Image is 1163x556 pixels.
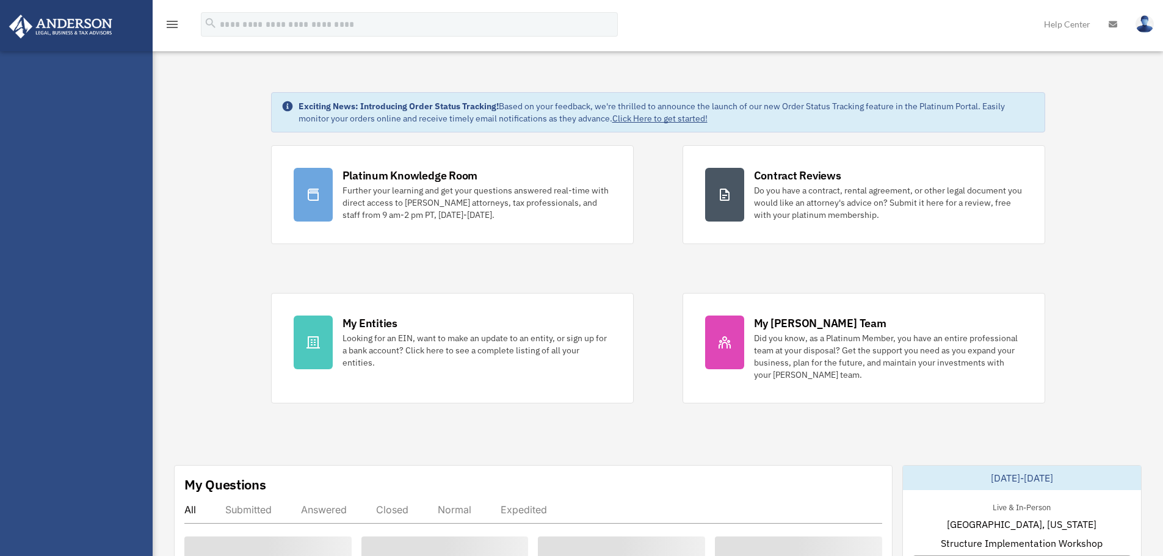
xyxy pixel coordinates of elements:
img: Anderson Advisors Platinum Portal [5,15,116,38]
a: Contract Reviews Do you have a contract, rental agreement, or other legal document you would like... [683,145,1045,244]
a: Platinum Knowledge Room Further your learning and get your questions answered real-time with dire... [271,145,634,244]
div: Platinum Knowledge Room [342,168,478,183]
i: menu [165,17,179,32]
div: My [PERSON_NAME] Team [754,316,886,331]
div: Expedited [501,504,547,516]
a: Click Here to get started! [612,113,708,124]
div: Based on your feedback, we're thrilled to announce the launch of our new Order Status Tracking fe... [299,100,1035,125]
div: Did you know, as a Platinum Member, you have an entire professional team at your disposal? Get th... [754,332,1023,381]
div: My Entities [342,316,397,331]
span: [GEOGRAPHIC_DATA], [US_STATE] [947,517,1096,532]
a: menu [165,21,179,32]
img: User Pic [1136,15,1154,33]
div: My Questions [184,475,266,494]
div: Do you have a contract, rental agreement, or other legal document you would like an attorney's ad... [754,184,1023,221]
div: Normal [438,504,471,516]
div: All [184,504,196,516]
i: search [204,16,217,30]
div: [DATE]-[DATE] [903,466,1141,490]
div: Answered [301,504,347,516]
div: Looking for an EIN, want to make an update to an entity, or sign up for a bank account? Click her... [342,332,611,369]
span: Structure Implementation Workshop [941,536,1103,551]
div: Submitted [225,504,272,516]
a: My Entities Looking for an EIN, want to make an update to an entity, or sign up for a bank accoun... [271,293,634,403]
div: Contract Reviews [754,168,841,183]
strong: Exciting News: Introducing Order Status Tracking! [299,101,499,112]
div: Closed [376,504,408,516]
div: Further your learning and get your questions answered real-time with direct access to [PERSON_NAM... [342,184,611,221]
div: Live & In-Person [983,500,1060,513]
a: My [PERSON_NAME] Team Did you know, as a Platinum Member, you have an entire professional team at... [683,293,1045,403]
